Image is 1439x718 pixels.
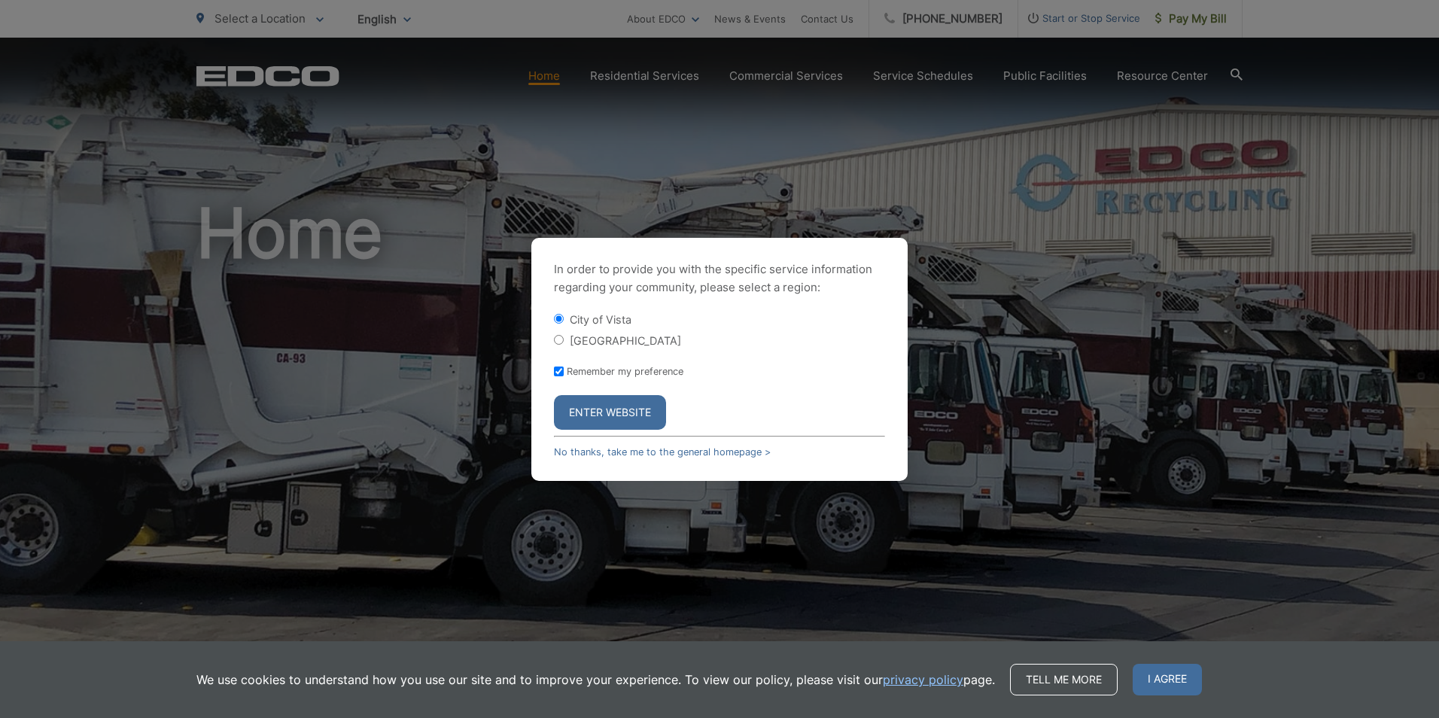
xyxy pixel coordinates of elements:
label: [GEOGRAPHIC_DATA] [570,334,681,347]
label: Remember my preference [567,366,683,377]
button: Enter Website [554,395,666,430]
label: City of Vista [570,313,631,326]
a: privacy policy [883,671,963,689]
a: Tell me more [1010,664,1118,695]
p: We use cookies to understand how you use our site and to improve your experience. To view our pol... [196,671,995,689]
span: I agree [1133,664,1202,695]
a: No thanks, take me to the general homepage > [554,446,771,458]
p: In order to provide you with the specific service information regarding your community, please se... [554,260,885,297]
